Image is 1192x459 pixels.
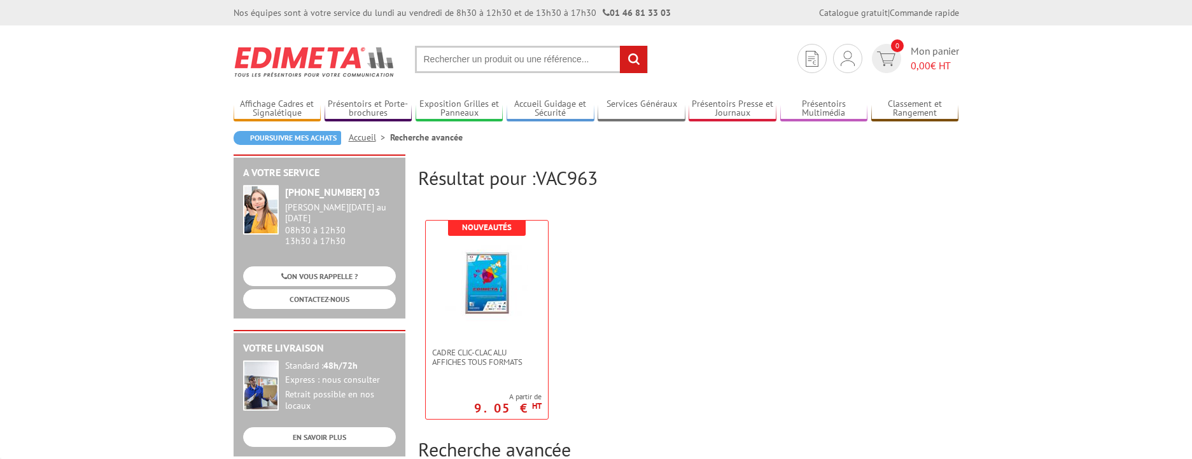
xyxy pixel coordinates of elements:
span: VAC963 [536,165,598,190]
a: Affichage Cadres et Signalétique [234,99,321,120]
p: 9.05 € [474,404,542,412]
a: Présentoirs Multimédia [780,99,868,120]
img: widget-livraison.jpg [243,360,279,411]
span: Cadre Clic-Clac Alu affiches tous formats [432,348,542,367]
span: 0,00 [911,59,930,72]
div: Standard : [285,360,396,372]
a: Cadre Clic-Clac Alu affiches tous formats [426,348,548,367]
h2: Votre livraison [243,343,396,354]
a: devis rapide 0 Mon panier 0,00€ HT [869,44,959,73]
h2: Résultat pour : [418,167,959,188]
a: Services Généraux [598,99,685,120]
span: 0 [891,39,904,52]
div: Express : nous consulter [285,374,396,386]
img: devis rapide [877,51,895,66]
sup: HT [532,401,542,411]
a: Accueil Guidage et Sécurité [507,99,594,120]
a: Commande rapide [890,7,959,18]
b: Nouveautés [462,222,512,233]
a: Classement et Rangement [871,99,959,120]
a: ON VOUS RAPPELLE ? [243,266,396,286]
img: Edimeta [234,38,396,85]
h2: A votre service [243,167,396,179]
img: Cadre Clic-Clac Alu affiches tous formats [445,240,528,322]
div: 08h30 à 12h30 13h30 à 17h30 [285,202,396,246]
a: Présentoirs Presse et Journaux [689,99,776,120]
img: devis rapide [806,51,818,67]
span: Mon panier [911,44,959,73]
span: A partir de [474,392,542,402]
li: Recherche avancée [390,131,463,144]
strong: 48h/72h [323,360,358,371]
input: Rechercher un produit ou une référence... [415,46,648,73]
a: EN SAVOIR PLUS [243,427,396,447]
a: Présentoirs et Porte-brochures [325,99,412,120]
a: CONTACTEZ-NOUS [243,289,396,309]
strong: [PHONE_NUMBER] 03 [285,186,380,198]
div: [PERSON_NAME][DATE] au [DATE] [285,202,396,224]
div: Nos équipes sont à votre service du lundi au vendredi de 8h30 à 12h30 et de 13h30 à 17h30 [234,6,671,19]
strong: 01 46 81 33 03 [603,7,671,18]
a: Poursuivre mes achats [234,131,341,145]
a: Exposition Grilles et Panneaux [416,99,503,120]
span: € HT [911,58,959,73]
input: rechercher [620,46,647,73]
div: Retrait possible en nos locaux [285,389,396,412]
img: widget-service.jpg [243,185,279,235]
a: Catalogue gratuit [819,7,888,18]
div: | [819,6,959,19]
a: Accueil [349,132,390,143]
img: devis rapide [841,51,855,66]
